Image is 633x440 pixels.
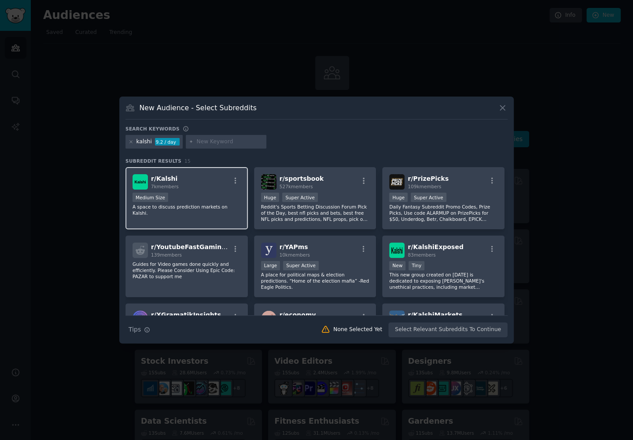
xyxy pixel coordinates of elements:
span: r/ Kalshi [151,175,177,182]
p: Guides for Video games done quickly and efficiently. Please Consider Using Epic Code: PAZAR to su... [132,261,241,280]
span: r/ economy [280,311,316,318]
div: Large [261,261,280,270]
img: PrizePicks [389,174,405,190]
img: sportsbook [261,174,276,190]
img: KalshiExposed [389,242,405,258]
img: economy [261,310,276,326]
span: 527k members [280,184,313,189]
h3: Search keywords [125,126,180,132]
span: 139 members [151,252,182,257]
span: 83 members [408,252,435,257]
span: r/ sportsbook [280,175,324,182]
span: Subreddit Results [125,158,181,164]
p: Reddit's Sports Betting Discussion Forum Pick of the Day, best nfl picks and bets, best free NFL ... [261,204,369,222]
div: 9.2 / day [155,138,180,146]
div: Super Active [283,261,319,270]
div: New [389,261,405,270]
input: New Keyword [196,138,263,146]
img: YAPms [261,242,276,258]
img: Kalshi [132,174,148,190]
div: kalshi [136,138,152,146]
p: Daily Fantasy Subreddit Promo Codes, Prize Picks, Use code ALARMUP on PrizePicks for $50, Underdo... [389,204,497,222]
div: Super Active [411,193,446,202]
div: Huge [389,193,408,202]
div: Huge [261,193,280,202]
button: Tips [125,322,153,337]
span: r/ YoutubeFastGamingTips [151,243,240,250]
span: 10k members [280,252,310,257]
span: 109k members [408,184,441,189]
p: This new group created on [DATE] is dedicated to exposing [PERSON_NAME]'s unethical practices, in... [389,272,497,290]
div: None Selected Yet [333,326,382,334]
p: A space to discuss prediction markets on Kalshi. [132,204,241,216]
span: 7k members [151,184,179,189]
span: r/ KalshiMarkets [408,311,462,318]
span: r/ KalshiExposed [408,243,463,250]
img: KalshiMarkets [389,310,405,326]
span: 15 [184,158,191,164]
div: Super Active [282,193,318,202]
span: Tips [129,325,141,334]
h3: New Audience - Select Subreddits [140,103,257,112]
span: r/ YAPms [280,243,308,250]
div: Medium Size [132,193,168,202]
p: A place for political maps & election predictions. “Home of the election mafia” -Red Eagle Politics. [261,272,369,290]
img: XGramatikInsights [132,310,148,326]
div: Tiny [409,261,424,270]
span: r/ XGramatikInsights [151,311,221,318]
span: r/ PrizePicks [408,175,449,182]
